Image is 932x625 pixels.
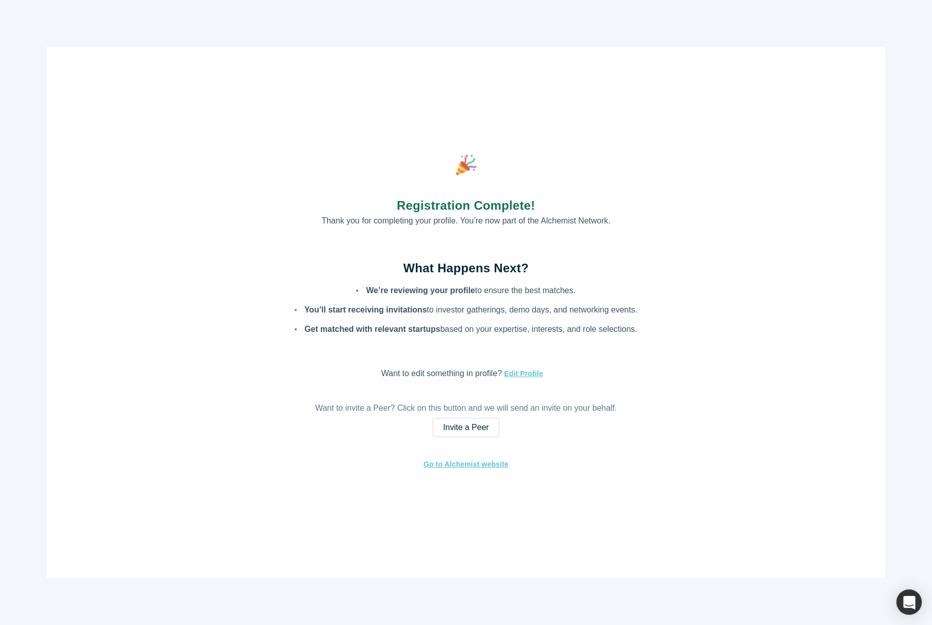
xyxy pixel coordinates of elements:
[366,286,475,295] strong: We’re reviewing your profile
[304,305,637,314] p: to investor gatherings, demo days, and networking events.
[304,325,637,333] p: based on your expertise, interests, and role selections.
[304,325,440,333] strong: Get matched with relevant startups
[502,368,544,380] button: Edit Profile
[295,259,637,277] h2: What Happens Next?
[433,418,500,437] a: Invite a Peer
[315,402,617,414] p: Want to invite a Peer? Click on this button and we will send an invite on your behalf.
[304,305,427,314] strong: You’ll start receiving invitations
[423,459,509,470] a: Go to Alchemist website
[456,155,476,175] img: party popper
[322,196,610,215] h1: Registration Complete!
[381,367,551,380] p: Want to edit something in profile?
[322,215,610,227] p: Thank you for completing your profile. You’re now part of the Alchemist Network.
[366,286,575,295] p: to ensure the best matches.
